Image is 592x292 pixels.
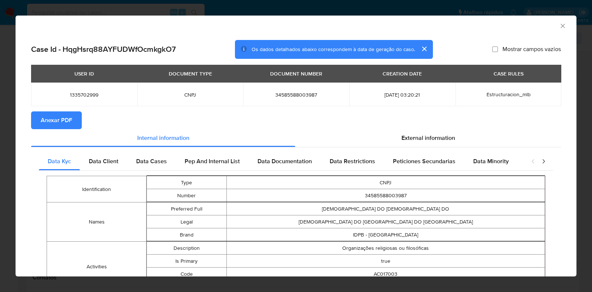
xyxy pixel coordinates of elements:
[258,157,312,165] span: Data Documentation
[401,134,455,142] span: External information
[415,40,433,58] button: cerrar
[164,67,216,80] div: DOCUMENT TYPE
[502,46,561,53] span: Mostrar campos vazios
[40,91,128,98] span: 1335702999
[147,242,226,255] td: Description
[48,157,71,165] span: Data Kyc
[70,67,98,80] div: USER ID
[136,157,167,165] span: Data Cases
[31,44,176,54] h2: Case Id - HqgHsrq88AYFUDWfOcmkgkO7
[226,215,545,228] td: [DEMOGRAPHIC_DATA] DO [GEOGRAPHIC_DATA] DO [GEOGRAPHIC_DATA]
[31,129,561,147] div: Detailed info
[252,46,415,53] span: Os dados detalhados abaixo correspondem à data de geração do caso.
[226,255,545,268] td: true
[559,22,566,29] button: Fechar a janela
[89,157,118,165] span: Data Client
[487,91,531,98] span: Estructuracion_mlb
[393,157,455,165] span: Peticiones Secundarias
[252,91,340,98] span: 34585588003987
[226,268,545,281] td: AC017003
[358,91,447,98] span: [DATE] 03:20:21
[47,176,147,202] td: Identification
[147,228,226,241] td: Brand
[146,91,235,98] span: CNPJ
[137,134,189,142] span: Internal information
[16,16,576,276] div: closure-recommendation-modal
[226,189,545,202] td: 34585588003987
[47,242,147,292] td: Activities
[31,111,82,129] button: Anexar PDF
[147,189,226,202] td: Number
[147,268,226,281] td: Code
[492,46,498,52] input: Mostrar campos vazios
[489,67,528,80] div: CASE RULES
[226,176,545,189] td: CNPJ
[226,228,545,241] td: IDPB - [GEOGRAPHIC_DATA]
[147,215,226,228] td: Legal
[147,176,226,189] td: Type
[147,255,226,268] td: Is Primary
[147,202,226,215] td: Preferred Full
[41,112,72,128] span: Anexar PDF
[226,202,545,215] td: [DEMOGRAPHIC_DATA] DO [DEMOGRAPHIC_DATA] DO
[47,202,147,242] td: Names
[378,67,426,80] div: CREATION DATE
[473,157,509,165] span: Data Minority
[185,157,240,165] span: Pep And Internal List
[266,67,327,80] div: DOCUMENT NUMBER
[330,157,375,165] span: Data Restrictions
[226,242,545,255] td: Organizações religiosas ou filosóficas
[39,152,524,170] div: Detailed internal info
